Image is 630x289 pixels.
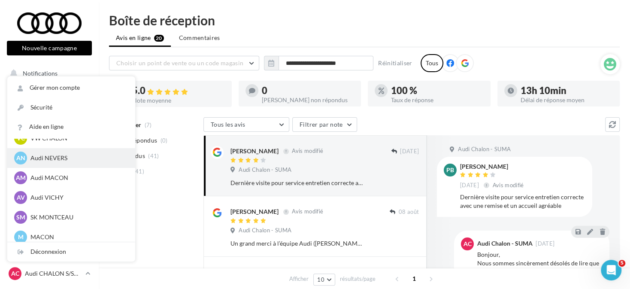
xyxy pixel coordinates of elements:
span: 1 [407,272,421,286]
a: Médiathèque [5,172,94,190]
div: Note moyenne [132,97,225,103]
div: Déconnexion [7,242,135,262]
span: M [18,233,24,241]
span: SM [16,213,25,222]
span: AV [17,193,25,202]
a: Visibilité en ligne [5,129,94,147]
span: (0) [161,137,168,144]
p: VW CHALON [30,134,125,143]
div: [PERSON_NAME] [460,164,526,170]
button: 10 [313,274,335,286]
div: Dernière visite pour service entretien correcte avec une remise et un accueil agréable [460,193,585,210]
button: Tous les avis [203,117,289,132]
p: MACON [30,233,125,241]
span: VC [17,134,25,143]
p: SK MONTCEAU [30,213,125,222]
button: Réinitialiser [375,58,416,68]
button: Nouvelle campagne [7,41,92,55]
span: AM [16,173,26,182]
span: AC [11,269,19,278]
span: résultats/page [340,275,376,283]
span: PB [446,166,454,174]
span: Tous les avis [211,121,245,128]
span: Non répondus [117,136,157,145]
a: Boîte de réception20 [5,107,94,125]
div: 5.0 [132,86,225,96]
button: Choisir un point de vente ou un code magasin [109,56,259,70]
div: [PERSON_NAME] [230,147,279,155]
a: Opérations [5,86,94,104]
div: 13h 10min [521,86,613,95]
span: Avis modifié [493,182,524,189]
span: Avis modifié [292,148,323,155]
span: Audi Chalon - SUMA [239,227,291,234]
span: Notifications [23,70,58,77]
span: Afficher [289,275,309,283]
div: Audi Chalon - SUMA [477,240,533,246]
span: AN [16,154,25,162]
div: [PERSON_NAME] [230,207,279,216]
span: Choisir un point de vente ou un code magasin [116,59,243,67]
p: Audi NEVERS [30,154,125,162]
span: 5 [618,260,625,267]
span: Audi Chalon - SUMA [458,146,511,153]
div: 100 % [391,86,484,95]
a: AC Audi CHALON S/SAONE [7,265,92,282]
span: (41) [133,168,144,175]
div: Un grand merci à l’équipe Audi ([PERSON_NAME]) pour leur réactivité exceptionnelle. En urgence, i... [230,239,363,248]
div: 0 [262,86,354,95]
div: [PERSON_NAME] [230,268,279,277]
div: Boîte de réception [109,14,620,27]
span: Avis modifié [292,208,323,215]
div: Délai de réponse moyen [521,97,613,103]
span: [DATE] [536,241,554,246]
div: Dernière visite pour service entretien correcte avec une remise et un accueil agréable [230,179,363,187]
a: Gérer mon compte [7,78,135,97]
div: Taux de réponse [391,97,484,103]
p: Audi CHALON S/SAONE [25,269,82,278]
div: Tous [421,54,443,72]
iframe: Intercom live chat [601,260,621,280]
a: Sécurité [7,98,135,117]
span: Commentaires [179,33,220,42]
p: Audi VICHY [30,193,125,202]
span: AC [463,240,472,248]
span: [DATE] [400,148,419,155]
a: Aide en ligne [7,117,135,137]
p: Audi MACON [30,173,125,182]
span: [DATE] [460,182,479,189]
div: [PERSON_NAME] non répondus [262,97,354,103]
button: Filtrer par note [292,117,357,132]
button: Notifications [5,64,90,82]
a: PLV et print personnalisable [5,193,94,219]
span: (41) [148,152,159,159]
span: 08 août [399,208,419,216]
span: 10 [317,276,324,283]
span: Audi Chalon - SUMA [239,166,291,174]
a: Campagnes [5,151,94,169]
